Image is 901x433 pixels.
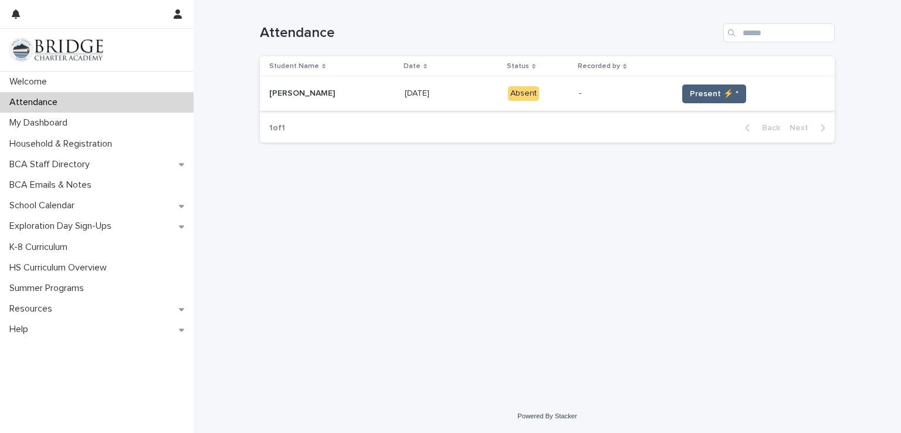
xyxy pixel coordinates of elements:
p: Student Name [269,60,319,73]
h1: Attendance [260,25,719,42]
button: Back [736,123,785,133]
p: My Dashboard [5,117,77,128]
p: Attendance [5,97,67,108]
p: Date [404,60,421,73]
p: BCA Staff Directory [5,159,99,170]
button: Next [785,123,835,133]
button: Present ⚡ * [682,84,746,103]
a: Powered By Stacker [517,412,577,420]
p: Status [507,60,529,73]
p: 1 of 1 [260,114,294,143]
span: Back [755,124,780,132]
span: Present ⚡ * [690,88,739,100]
p: Household & Registration [5,138,121,150]
p: Summer Programs [5,283,93,294]
img: V1C1m3IdTEidaUdm9Hs0 [9,38,103,62]
p: Resources [5,303,62,314]
p: Welcome [5,76,56,87]
p: [DATE] [405,86,432,99]
span: Next [790,124,815,132]
p: BCA Emails & Notes [5,180,101,191]
p: Exploration Day Sign-Ups [5,221,121,232]
p: Help [5,324,38,335]
p: K-8 Curriculum [5,242,77,253]
p: Recorded by [578,60,620,73]
div: Absent [508,86,539,101]
p: [PERSON_NAME] [269,86,337,99]
p: School Calendar [5,200,84,211]
p: - [579,89,668,99]
input: Search [723,23,835,42]
p: HS Curriculum Overview [5,262,116,273]
tr: [PERSON_NAME][PERSON_NAME] [DATE][DATE] Absent-Present ⚡ * [260,77,835,111]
